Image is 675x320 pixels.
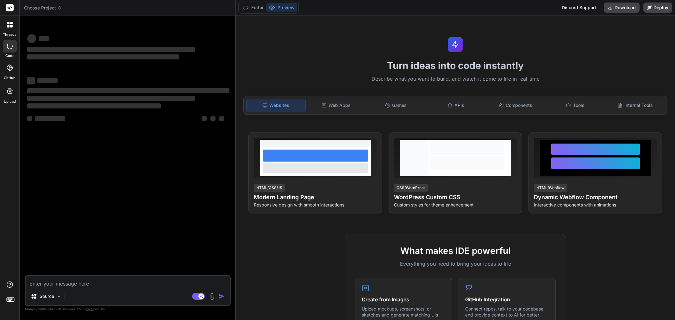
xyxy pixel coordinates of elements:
[534,202,657,208] p: Interactive components with animations
[604,3,640,13] button: Download
[486,99,545,112] div: Components
[394,193,517,202] h4: WordPress Custom CSS
[218,293,225,299] img: icon
[362,296,446,303] h4: Create from Images
[534,184,567,192] div: HTML/Webflow
[27,34,36,43] span: ‌
[202,116,207,121] span: ‌
[27,96,195,101] span: ‌
[307,99,366,112] div: Web Apps
[27,47,195,52] span: ‌
[219,116,224,121] span: ‌
[465,296,549,303] h4: GitHub Integration
[534,193,657,202] h4: Dynamic Webflow Component
[27,54,179,59] span: ‌
[355,244,556,257] h2: What makes IDE powerful
[558,3,600,13] div: Discord Support
[254,184,285,192] div: HTML/CSS/JS
[355,260,556,268] p: Everything you need to bring your ideas to life
[5,53,14,58] label: code
[39,36,49,41] span: ‌
[394,202,517,208] p: Custom styles for theme enhancement
[85,307,96,311] span: privacy
[27,116,32,121] span: ‌
[209,293,216,300] img: attachment
[37,78,58,83] span: ‌
[210,116,216,121] span: ‌
[27,88,229,93] span: ‌
[240,60,671,71] h1: Turn ideas into code instantly
[35,116,65,121] span: ‌
[24,5,62,11] span: Choose Project
[643,3,672,13] button: Deploy
[25,306,231,312] p: Always double-check its answers. Your in Bind
[40,293,54,299] p: Source
[27,77,35,84] span: ‌
[246,99,305,112] div: Websites
[606,99,665,112] div: Internal Tools
[240,75,671,83] p: Describe what you want to build, and watch it come to life in real-time
[367,99,425,112] div: Games
[3,32,16,37] label: threads
[4,99,16,104] label: Upload
[427,99,485,112] div: APIs
[254,193,377,202] h4: Modern Landing Page
[394,184,428,192] div: CSS/WordPress
[4,75,16,81] label: GitHub
[546,99,605,112] div: Tools
[254,202,377,208] p: Responsive design with smooth interactions
[27,103,161,108] span: ‌
[240,3,266,12] button: Editor
[56,294,61,299] img: Pick Models
[266,3,297,12] button: Preview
